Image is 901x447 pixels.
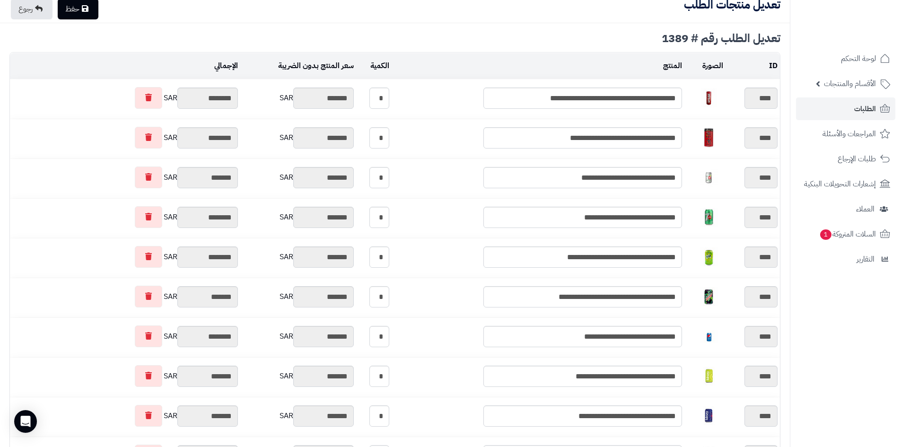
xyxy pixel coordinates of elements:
[243,167,354,188] div: SAR
[700,327,718,346] img: 1747594214-F4N7I6ut4KxqCwKXuHIyEbecxLiH4Cwr-40x40.jpg
[243,88,354,109] div: SAR
[12,365,238,387] div: SAR
[804,177,876,191] span: إشعارات التحويلات البنكية
[356,53,392,79] td: الكمية
[12,405,238,427] div: SAR
[820,229,831,240] span: 1
[796,123,895,145] a: المراجعات والأسئلة
[243,326,354,347] div: SAR
[243,127,354,149] div: SAR
[12,127,238,149] div: SAR
[726,53,780,79] td: ID
[796,148,895,170] a: طلبات الإرجاع
[700,247,718,266] img: 1747566452-bf88d184-d280-4ea7-9331-9e3669ef-40x40.jpg
[700,287,718,306] img: 1747589162-6e7ff969-24c4-4b5f-83cf-0a0709aa-40x40.jpg
[12,325,238,347] div: SAR
[796,198,895,220] a: العملاء
[240,53,356,79] td: سعر المنتج بدون الضريبة
[12,167,238,188] div: SAR
[243,405,354,427] div: SAR
[700,406,718,425] img: 1747641255-37MuAnv2Ak8iDtNswclxY6RhRXkc7hb0-40x40.jpg
[684,53,725,79] td: الصورة
[700,367,718,386] img: 1747641138-mZbRFWJs0vgEZZX2PPwo5Ru34SqKmW9Y-40x40.jpg
[796,173,895,195] a: إشعارات التحويلات البنكية
[243,366,354,387] div: SAR
[392,53,685,79] td: المنتج
[12,286,238,307] div: SAR
[841,52,876,65] span: لوحة التحكم
[796,248,895,271] a: التقارير
[243,207,354,228] div: SAR
[12,206,238,228] div: SAR
[856,202,875,216] span: العملاء
[837,7,892,27] img: logo-2.png
[14,410,37,433] div: Open Intercom Messenger
[700,128,718,147] img: 1747536337-61lY7EtfpmL._AC_SL1500-40x40.jpg
[10,53,240,79] td: الإجمالي
[824,77,876,90] span: الأقسام والمنتجات
[12,246,238,268] div: SAR
[796,47,895,70] a: لوحة التحكم
[12,87,238,109] div: SAR
[700,88,718,107] img: 1747517517-f85b5201-d493-429b-b138-9978c401-40x40.jpg
[243,246,354,268] div: SAR
[857,253,875,266] span: التقارير
[822,127,876,140] span: المراجعات والأسئلة
[796,97,895,120] a: الطلبات
[243,286,354,307] div: SAR
[9,33,780,44] div: تعديل الطلب رقم # 1389
[796,223,895,245] a: السلات المتروكة1
[819,228,876,241] span: السلات المتروكة
[700,168,718,187] img: 1747540408-7a431d2a-4456-4a4d-8b76-9a07e3ea-40x40.jpg
[838,152,876,166] span: طلبات الإرجاع
[700,208,718,227] img: 1747540602-UsMwFj3WdUIJzISPTZ6ZIXs6lgAaNT6J-40x40.jpg
[854,102,876,115] span: الطلبات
